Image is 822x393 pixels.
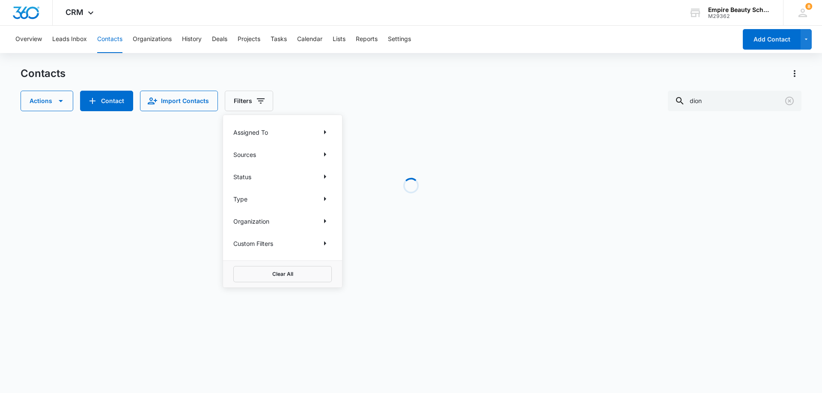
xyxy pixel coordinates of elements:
button: Actions [788,67,801,80]
h1: Contacts [21,67,66,80]
button: Show Custom Filters filters [318,236,332,250]
button: Show Organization filters [318,214,332,228]
button: Add Contact [743,29,801,50]
button: Show Assigned To filters [318,125,332,139]
button: Clear All [233,266,332,282]
button: Actions [21,91,73,111]
div: account id [708,13,771,19]
input: Search Contacts [668,91,801,111]
button: Deals [212,26,227,53]
button: Contacts [97,26,122,53]
button: Import Contacts [140,91,218,111]
button: Lists [333,26,345,53]
button: Add Contact [80,91,133,111]
button: Show Status filters [318,170,332,183]
button: Show Sources filters [318,148,332,161]
button: Filters [225,91,273,111]
button: History [182,26,202,53]
button: Settings [388,26,411,53]
button: Overview [15,26,42,53]
button: Organizations [133,26,172,53]
div: notifications count [805,3,812,10]
p: Status [233,172,251,181]
p: Assigned To [233,128,268,137]
span: CRM [66,8,83,17]
div: account name [708,6,771,13]
button: Reports [356,26,378,53]
p: Custom Filters [233,239,273,248]
span: 8 [805,3,812,10]
button: Calendar [297,26,322,53]
button: Leads Inbox [52,26,87,53]
p: Sources [233,150,256,159]
button: Projects [238,26,260,53]
p: Type [233,195,247,204]
button: Show Type filters [318,192,332,206]
p: Organization [233,217,269,226]
button: Clear [783,94,796,108]
button: Tasks [271,26,287,53]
